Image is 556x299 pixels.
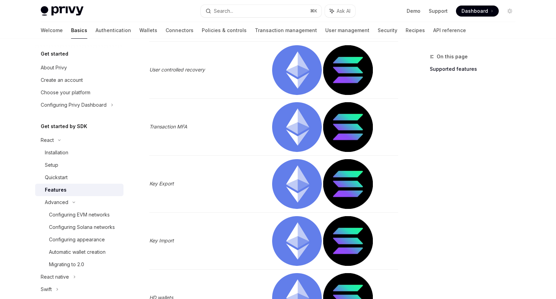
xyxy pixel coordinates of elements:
a: User management [325,22,369,39]
a: Policies & controls [202,22,247,39]
a: Welcome [41,22,63,39]
div: Configuring appearance [49,235,105,244]
img: ethereum.png [272,102,322,152]
a: Connectors [166,22,193,39]
a: Configuring appearance [35,233,123,246]
div: Configuring EVM networks [49,211,110,219]
a: Transaction management [255,22,317,39]
a: Configuring Solana networks [35,221,123,233]
div: Setup [45,161,58,169]
a: Demo [407,8,420,15]
span: ⌘ K [310,8,317,14]
a: Authentication [96,22,131,39]
a: Quickstart [35,171,123,184]
a: API reference [433,22,466,39]
div: About Privy [41,64,67,72]
a: Installation [35,146,123,159]
a: Features [35,184,123,196]
div: React [41,136,54,144]
img: solana.png [323,216,373,266]
img: solana.png [323,45,373,95]
a: Migrating to 2.0 [35,258,123,271]
button: Toggle dark mode [504,6,515,17]
div: Features [45,186,67,194]
a: Wallets [139,22,157,39]
a: Setup [35,159,123,171]
img: ethereum.png [272,159,322,209]
div: Installation [45,148,68,157]
img: solana.png [323,159,373,209]
div: Create an account [41,76,83,84]
div: Swift [41,285,52,293]
em: Key Export [149,181,174,186]
a: Supported features [430,64,521,75]
em: Transaction MFA [149,124,187,129]
img: solana.png [323,102,373,152]
a: Security [378,22,397,39]
div: Configuring Solana networks [49,223,115,231]
div: Choose your platform [41,88,90,97]
a: Create an account [35,74,123,86]
button: Search...⌘K [201,5,321,17]
a: Automatic wallet creation [35,246,123,258]
span: Ask AI [337,8,350,15]
div: Automatic wallet creation [49,248,106,256]
a: Configuring EVM networks [35,209,123,221]
a: Recipes [406,22,425,39]
div: Migrating to 2.0 [49,260,84,269]
em: Key Import [149,238,174,243]
a: Support [429,8,448,15]
div: Configuring Privy Dashboard [41,101,107,109]
img: light logo [41,6,83,16]
a: Choose your platform [35,86,123,99]
span: On this page [437,52,468,61]
a: Dashboard [456,6,499,17]
button: Ask AI [325,5,355,17]
h5: Get started by SDK [41,122,87,131]
img: ethereum.png [272,216,322,266]
div: Search... [214,7,233,15]
div: React native [41,273,69,281]
span: Dashboard [461,8,488,15]
a: Basics [71,22,87,39]
img: ethereum.png [272,45,322,95]
h5: Get started [41,50,68,58]
div: Advanced [45,198,68,206]
em: User controlled recovery [149,67,205,73]
a: About Privy [35,61,123,74]
div: Quickstart [45,173,68,182]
